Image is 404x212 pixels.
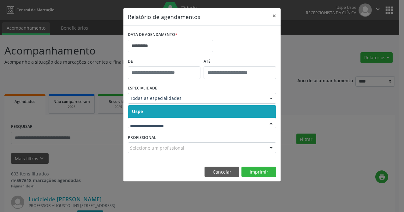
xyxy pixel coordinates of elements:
label: ESPECIALIDADE [128,83,157,93]
button: Cancelar [205,167,239,177]
label: DATA DE AGENDAMENTO [128,30,177,40]
label: De [128,57,200,66]
label: PROFISSIONAL [128,133,156,142]
span: Selecione um profissional [130,145,184,151]
button: Close [268,8,281,24]
label: ATÉ [204,57,276,66]
button: Imprimir [241,167,276,177]
h5: Relatório de agendamentos [128,13,200,21]
span: Uspe [132,108,143,114]
span: Todas as especialidades [130,95,263,101]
